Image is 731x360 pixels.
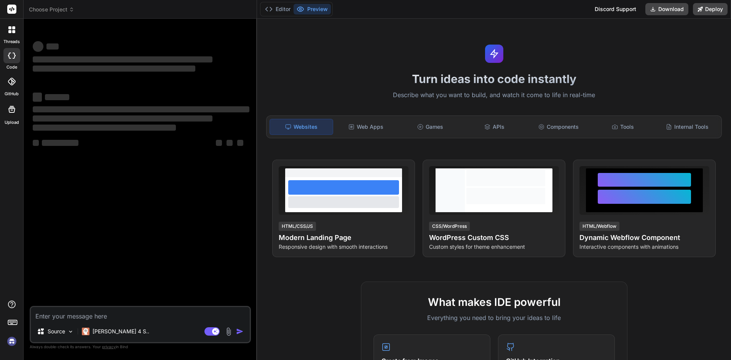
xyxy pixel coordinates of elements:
[33,125,176,131] span: ‌
[216,140,222,146] span: ‌
[237,140,243,146] span: ‌
[46,43,59,50] span: ‌
[42,140,78,146] span: ‌
[29,6,74,13] span: Choose Project
[227,140,233,146] span: ‌
[5,335,18,348] img: signin
[30,343,251,350] p: Always double-check its answers. Your in Bind
[527,119,590,135] div: Components
[33,115,212,122] span: ‌
[5,119,19,126] label: Upload
[262,4,294,14] button: Editor
[279,222,316,231] div: HTML/CSS/JS
[3,38,20,45] label: threads
[33,41,43,52] span: ‌
[592,119,654,135] div: Tools
[429,222,470,231] div: CSS/WordPress
[6,64,17,70] label: code
[82,328,89,335] img: Claude 4 Sonnet
[429,232,559,243] h4: WordPress Custom CSS
[693,3,728,15] button: Deploy
[579,222,619,231] div: HTML/Webflow
[463,119,526,135] div: APIs
[270,119,333,135] div: Websites
[645,3,688,15] button: Download
[5,91,19,97] label: GitHub
[33,140,39,146] span: ‌
[579,232,709,243] h4: Dynamic Webflow Component
[262,90,726,100] p: Describe what you want to build, and watch it come to life in real-time
[429,243,559,251] p: Custom styles for theme enhancement
[373,313,615,322] p: Everything you need to bring your ideas to life
[33,106,249,112] span: ‌
[579,243,709,251] p: Interactive components with animations
[279,232,409,243] h4: Modern Landing Page
[373,294,615,310] h2: What makes IDE powerful
[335,119,397,135] div: Web Apps
[102,344,116,349] span: privacy
[294,4,331,14] button: Preview
[93,328,149,335] p: [PERSON_NAME] 4 S..
[33,56,212,62] span: ‌
[33,66,195,72] span: ‌
[45,94,69,100] span: ‌
[279,243,409,251] p: Responsive design with smooth interactions
[224,327,233,336] img: attachment
[67,328,74,335] img: Pick Models
[48,328,65,335] p: Source
[399,119,462,135] div: Games
[656,119,718,135] div: Internal Tools
[236,328,244,335] img: icon
[262,72,726,86] h1: Turn ideas into code instantly
[33,93,42,102] span: ‌
[590,3,641,15] div: Discord Support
